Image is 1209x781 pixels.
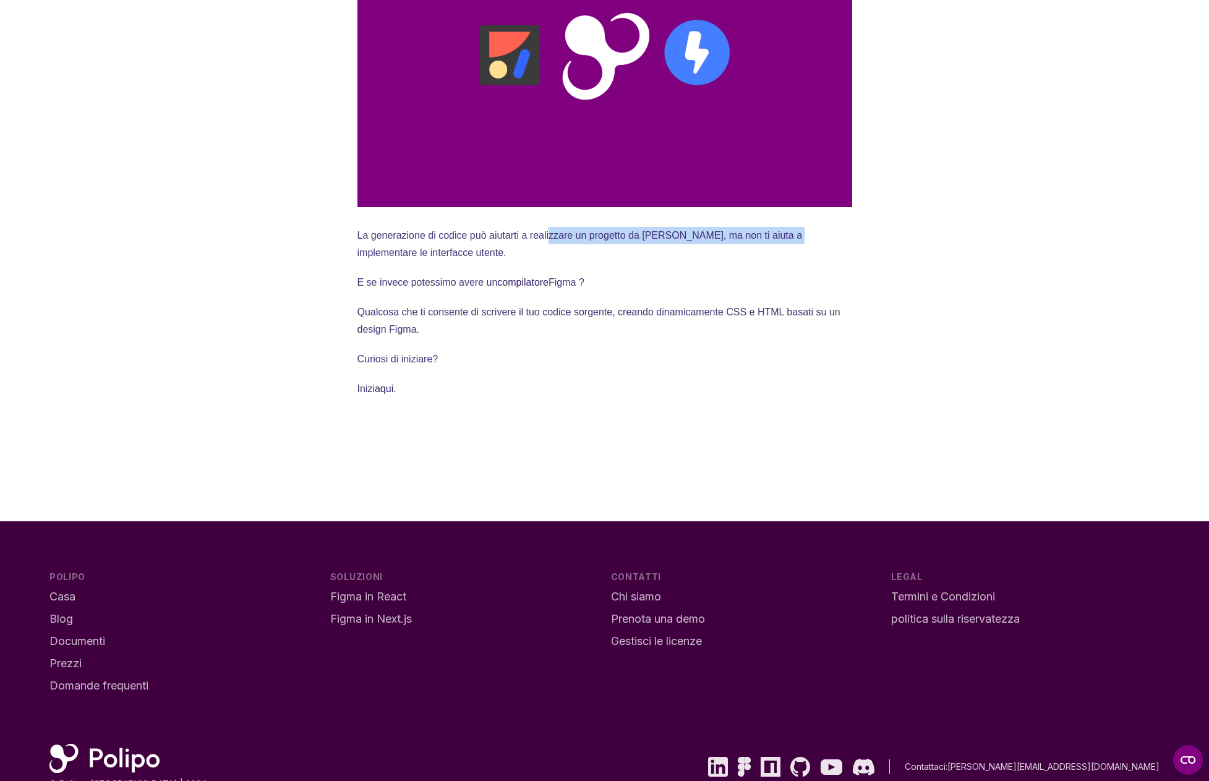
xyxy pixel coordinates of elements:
[49,571,85,582] font: Polipo
[738,757,751,777] a: Figma
[708,757,728,777] a: LinkedIn
[611,633,879,650] a: Gestisci le licenze
[49,677,318,694] a: Domande frequenti
[611,610,879,628] a: Prenota una demo
[820,757,842,777] a: YouTube
[357,307,844,335] font: Qualcosa che ti consente di scrivere il tuo codice sorgente, creando dinamicamente CSS e HTML bas...
[549,277,584,288] font: Figma ?
[357,230,805,258] font: La generazione di codice può aiutarti a realizzare un progetto da [PERSON_NAME], ma non ti aiuta ...
[330,588,599,605] a: Figma in React
[49,590,75,603] font: Casa
[611,571,662,582] font: Contatti
[1173,745,1203,775] button: Open CMP widget
[393,383,396,394] font: .
[49,633,318,650] a: Documenti
[330,610,599,628] a: Figma in Next.js
[497,277,549,288] a: compilatore
[790,757,810,777] a: GitHub
[611,612,705,625] font: Prenota una demo
[891,612,1020,625] font: politica sulla riservatezza
[611,634,702,647] font: Gestisci le licenze
[49,610,318,628] a: Blog
[330,590,406,603] font: Figma in React
[357,383,380,394] font: Inizia
[357,354,438,364] font: Curiosi di iniziare?
[49,655,318,672] a: Prezzi
[891,571,923,582] font: Legal
[330,612,412,625] font: Figma in Next.js
[611,588,879,605] a: Chi siamo
[852,757,874,777] a: Discordia
[49,612,73,625] font: Blog
[380,383,393,394] a: qui
[49,679,148,692] font: Domande frequenti
[49,588,318,605] a: Casa
[947,761,1160,772] a: [PERSON_NAME][EMAIL_ADDRESS][DOMAIN_NAME]
[49,634,105,647] font: Documenti
[891,588,1160,605] a: Termini e Condizioni
[49,657,82,670] font: Prezzi
[611,590,661,603] font: Chi siamo
[891,590,995,603] font: Termini e Condizioni
[891,610,1160,628] a: politica sulla riservatezza
[330,571,383,582] font: Soluzioni
[357,277,498,288] font: E se invece potessimo avere un
[761,757,780,777] a: npm
[905,761,947,772] a: Contattaci:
